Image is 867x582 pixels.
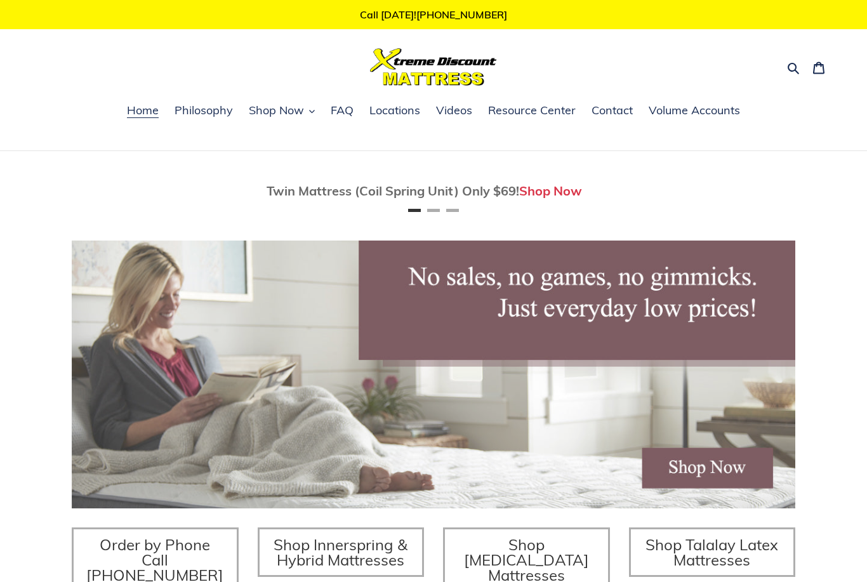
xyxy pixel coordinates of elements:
[242,102,321,121] button: Shop Now
[488,103,576,118] span: Resource Center
[370,48,497,86] img: Xtreme Discount Mattress
[369,103,420,118] span: Locations
[645,535,778,569] span: Shop Talalay Latex Mattresses
[121,102,165,121] a: Home
[331,103,354,118] span: FAQ
[482,102,582,121] a: Resource Center
[585,102,639,121] a: Contact
[629,527,796,577] a: Shop Talalay Latex Mattresses
[324,102,360,121] a: FAQ
[430,102,479,121] a: Videos
[249,103,304,118] span: Shop Now
[592,103,633,118] span: Contact
[72,241,795,508] img: herobannermay2022-1652879215306_1200x.jpg
[519,183,582,199] a: Shop Now
[436,103,472,118] span: Videos
[649,103,740,118] span: Volume Accounts
[642,102,746,121] a: Volume Accounts
[408,209,421,212] button: Page 1
[168,102,239,121] a: Philosophy
[446,209,459,212] button: Page 3
[267,183,519,199] span: Twin Mattress (Coil Spring Unit) Only $69!
[363,102,427,121] a: Locations
[258,527,425,577] a: Shop Innerspring & Hybrid Mattresses
[127,103,159,118] span: Home
[175,103,233,118] span: Philosophy
[416,8,507,21] a: [PHONE_NUMBER]
[427,209,440,212] button: Page 2
[274,535,407,569] span: Shop Innerspring & Hybrid Mattresses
